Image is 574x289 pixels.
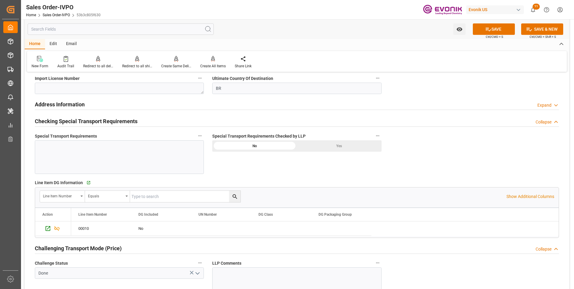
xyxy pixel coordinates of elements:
div: Expand [537,102,551,108]
div: Create All Items [200,63,226,69]
div: No [212,140,297,152]
button: Special Transport Requirements Checked by LLP [374,132,382,140]
div: No [138,222,184,236]
span: Special Transport Requirements [35,133,97,139]
span: DG Included [138,212,158,217]
button: search button [229,191,240,202]
span: Ultimate Country Of Destination [212,75,273,82]
div: Equals [88,192,123,199]
div: Home [25,39,45,49]
div: Collapse [536,119,551,125]
h2: Checking Special Transport Requirements [35,117,137,125]
div: Action [42,212,53,217]
button: Ultimate Country Of Destination [374,74,382,82]
div: Redirect to all shipments [122,63,152,69]
div: Collapse [536,246,551,252]
div: 00010 [71,221,131,236]
div: Email [62,39,81,49]
h2: Address Information [35,100,85,108]
img: Evonik-brand-mark-Deep-Purple-RGB.jpeg_1700498283.jpeg [423,5,462,15]
button: Evonik US [466,4,526,15]
div: Redirect to all deliveries [83,63,113,69]
span: Special Transport Requirements Checked by LLP [212,133,306,139]
div: Share Link [235,63,252,69]
input: Type to search [130,191,240,202]
span: DG Packaging Group [319,212,352,217]
input: Search Fields [28,23,214,35]
h2: Challenging Transport Mode (Price) [35,244,122,252]
span: Import License Number [35,75,80,82]
button: show 11 new notifications [526,3,540,17]
span: 11 [533,4,540,10]
button: Special Transport Requirements [196,132,204,140]
div: Create Same Delivery Date [161,63,191,69]
button: open menu [85,191,130,202]
span: LLP Comments [212,260,241,266]
a: Sales Order-IVPO [43,13,70,17]
div: Edit [45,39,62,49]
div: Audit Trail [57,63,74,69]
div: Evonik US [466,5,524,14]
button: Import License Number [196,74,204,82]
span: Line Item DG Information [35,180,83,186]
button: open menu [453,23,466,35]
button: open menu [193,269,202,278]
span: Challenge Status [35,260,68,266]
span: UN Number [198,212,217,217]
div: Sales Order-IVPO [26,3,101,12]
span: Ctrl/CMD + S [486,35,503,39]
span: Ctrl/CMD + Shift + S [530,35,556,39]
div: Yes [297,140,382,152]
button: Challenge Status [196,259,204,267]
p: Show Additional Columns [506,193,554,200]
button: open menu [40,191,85,202]
div: Press SPACE to select this row. [35,221,71,236]
div: Line Item Number [43,192,78,199]
div: New Form [32,63,48,69]
a: Home [26,13,36,17]
button: LLP Comments [374,259,382,267]
button: SAVE [473,23,515,35]
span: Line Item Number [78,212,107,217]
span: DG Class [258,212,273,217]
button: Help Center [540,3,553,17]
button: SAVE & NEW [521,23,563,35]
div: Press SPACE to select this row. [71,221,371,236]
